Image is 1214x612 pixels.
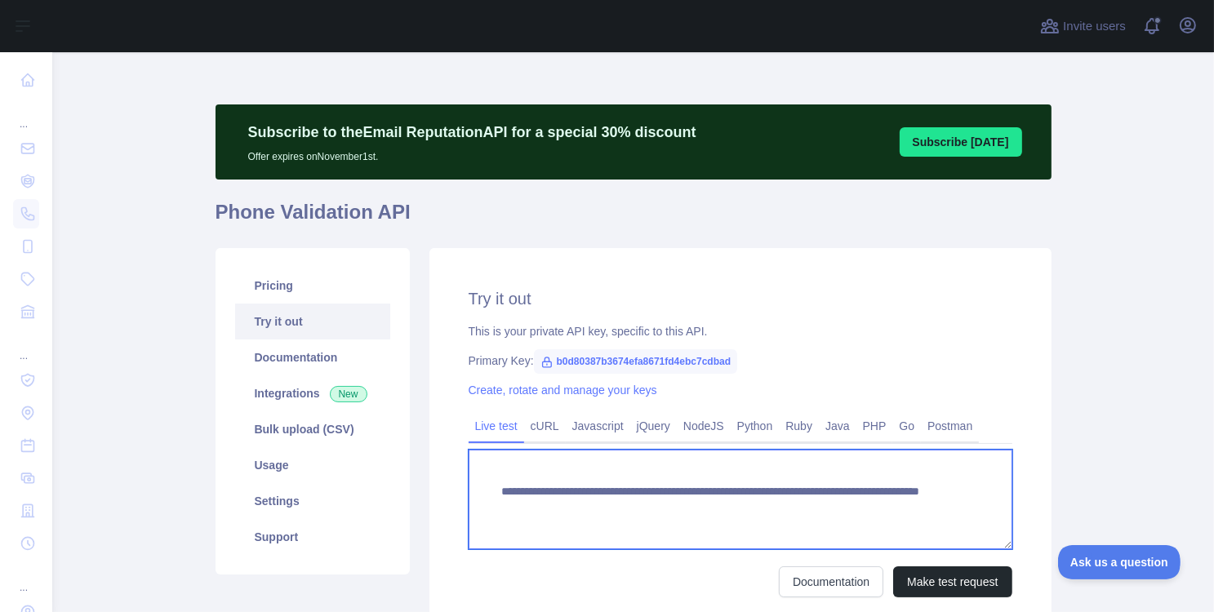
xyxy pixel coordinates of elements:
[921,413,979,439] a: Postman
[779,566,883,597] a: Documentation
[892,413,921,439] a: Go
[13,561,39,594] div: ...
[235,304,390,339] a: Try it out
[469,323,1012,339] div: This is your private API key, specific to this API.
[13,330,39,362] div: ...
[524,413,566,439] a: cURL
[677,413,731,439] a: NodeJS
[1063,17,1126,36] span: Invite users
[248,144,696,163] p: Offer expires on November 1st.
[630,413,677,439] a: jQuery
[235,268,390,304] a: Pricing
[235,483,390,519] a: Settings
[235,375,390,411] a: Integrations New
[893,566,1012,597] button: Make test request
[235,339,390,375] a: Documentation
[216,199,1052,238] h1: Phone Validation API
[469,413,524,439] a: Live test
[534,349,737,374] span: b0d80387b3674efa8671fd4ebc7cdbad
[13,98,39,131] div: ...
[900,127,1022,157] button: Subscribe [DATE]
[469,384,657,397] a: Create, rotate and manage your keys
[1058,545,1181,579] iframe: Toggle Customer Support
[235,519,390,555] a: Support
[248,121,696,144] p: Subscribe to the Email Reputation API for a special 30 % discount
[1037,13,1129,39] button: Invite users
[469,353,1012,369] div: Primary Key:
[779,413,819,439] a: Ruby
[566,413,630,439] a: Javascript
[330,386,367,402] span: New
[819,413,856,439] a: Java
[469,287,1012,310] h2: Try it out
[235,447,390,483] a: Usage
[235,411,390,447] a: Bulk upload (CSV)
[856,413,893,439] a: PHP
[731,413,780,439] a: Python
